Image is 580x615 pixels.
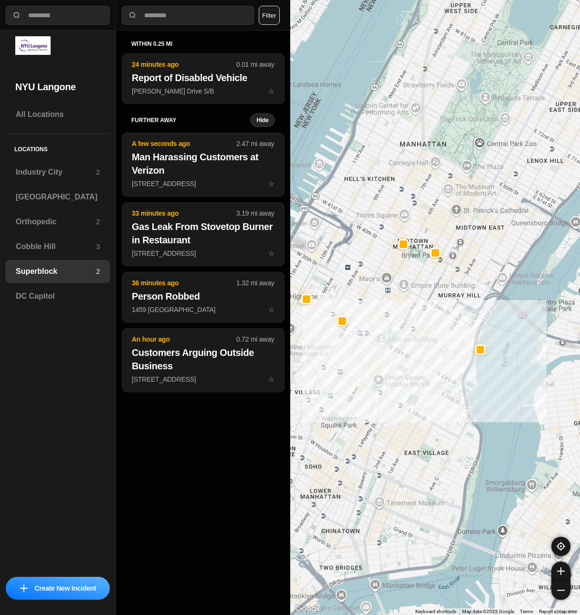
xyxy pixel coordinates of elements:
[122,87,285,95] a: 24 minutes ago0.01 mi awayReport of Disabled Vehicle[PERSON_NAME] Drive S/Bstar
[293,603,324,615] img: Google
[6,134,110,161] h5: Locations
[557,542,565,551] img: recenter
[96,217,100,227] p: 2
[16,291,100,302] h3: DC Capitol
[236,139,274,148] p: 2.47 mi away
[268,87,274,95] span: star
[268,180,274,188] span: star
[132,249,274,258] p: [STREET_ADDRESS]
[122,202,285,266] button: 33 minutes ago3.19 mi awayGas Leak From Stovetop Burner in Restaurant[STREET_ADDRESS]star
[551,537,570,556] button: recenter
[16,241,96,252] h3: Cobble Hill
[16,167,96,178] h3: Industry City
[15,80,100,94] h2: NYU Langone
[539,609,577,614] a: Report a map error
[132,334,236,344] p: An hour ago
[122,53,285,104] button: 24 minutes ago0.01 mi awayReport of Disabled Vehicle[PERSON_NAME] Drive S/Bstar
[34,584,96,593] p: Create New Incident
[236,278,274,288] p: 1.32 mi away
[259,6,280,25] button: Filter
[236,60,274,69] p: 0.01 mi away
[122,375,285,383] a: An hour ago0.72 mi awayCustomers Arguing Outside Business[STREET_ADDRESS]star
[131,40,275,48] h5: within 0.25 mi
[122,328,285,392] button: An hour ago0.72 mi awayCustomers Arguing Outside Business[STREET_ADDRESS]star
[96,267,100,276] p: 2
[122,272,285,323] button: 36 minutes ago1.32 mi awayPerson Robbed1459 [GEOGRAPHIC_DATA]star
[122,179,285,188] a: A few seconds ago2.47 mi awayMan Harassing Customers at Verizon[STREET_ADDRESS]star
[256,116,268,124] small: Hide
[132,290,274,303] h2: Person Robbed
[132,278,236,288] p: 36 minutes ago
[132,305,274,314] p: 1459 [GEOGRAPHIC_DATA]
[236,334,274,344] p: 0.72 mi away
[6,285,110,308] a: DC Capitol
[6,260,110,283] a: Superblock2
[15,36,51,55] img: logo
[268,306,274,313] span: star
[122,305,285,313] a: 36 minutes ago1.32 mi awayPerson Robbed1459 [GEOGRAPHIC_DATA]star
[293,603,324,615] a: Open this area in Google Maps (opens a new window)
[16,191,100,203] h3: [GEOGRAPHIC_DATA]
[16,109,100,120] h3: All Locations
[96,242,100,251] p: 3
[132,60,236,69] p: 24 minutes ago
[122,249,285,257] a: 33 minutes ago3.19 mi awayGas Leak From Stovetop Burner in Restaurant[STREET_ADDRESS]star
[128,10,137,20] img: search
[6,186,110,208] a: [GEOGRAPHIC_DATA]
[16,216,96,228] h3: Orthopedic
[122,133,285,197] button: A few seconds ago2.47 mi awayMan Harassing Customers at Verizon[STREET_ADDRESS]star
[551,562,570,581] button: zoom-in
[6,103,110,126] a: All Locations
[6,577,110,600] button: iconCreate New Incident
[557,567,565,575] img: zoom-in
[132,139,236,148] p: A few seconds ago
[520,609,533,614] a: Terms (opens in new tab)
[551,581,570,600] button: zoom-out
[12,10,21,20] img: search
[250,114,274,127] button: Hide
[16,266,96,277] h3: Superblock
[268,250,274,257] span: star
[268,375,274,383] span: star
[132,71,274,84] h2: Report of Disabled Vehicle
[96,167,100,177] p: 2
[132,150,274,177] h2: Man Harassing Customers at Verizon
[6,235,110,258] a: Cobble Hill3
[131,116,250,124] h5: further away
[20,584,28,592] img: icon
[557,586,565,594] img: zoom-out
[132,179,274,188] p: [STREET_ADDRESS]
[6,210,110,233] a: Orthopedic2
[415,608,456,615] button: Keyboard shortcuts
[132,220,274,247] h2: Gas Leak From Stovetop Burner in Restaurant
[132,208,236,218] p: 33 minutes ago
[132,346,274,373] h2: Customers Arguing Outside Business
[132,86,274,96] p: [PERSON_NAME] Drive S/B
[462,609,514,614] span: Map data ©2025 Google
[132,375,274,384] p: [STREET_ADDRESS]
[236,208,274,218] p: 3.19 mi away
[6,161,110,184] a: Industry City2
